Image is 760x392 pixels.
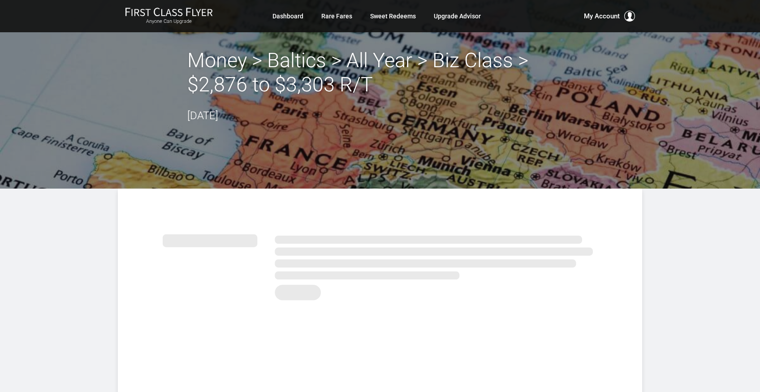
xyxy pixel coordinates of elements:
span: My Account [584,11,620,22]
a: First Class FlyerAnyone Can Upgrade [125,7,213,25]
h2: Money > Baltics > All Year > Biz Class > $2,876 to $3,303 R/T [187,48,573,97]
small: Anyone Can Upgrade [125,18,213,25]
a: Upgrade Advisor [434,8,481,24]
button: My Account [584,11,635,22]
time: [DATE] [187,109,218,122]
a: Sweet Redeems [370,8,416,24]
a: Dashboard [272,8,303,24]
img: summary.svg [163,224,597,306]
a: Rare Fares [321,8,352,24]
img: First Class Flyer [125,7,213,17]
